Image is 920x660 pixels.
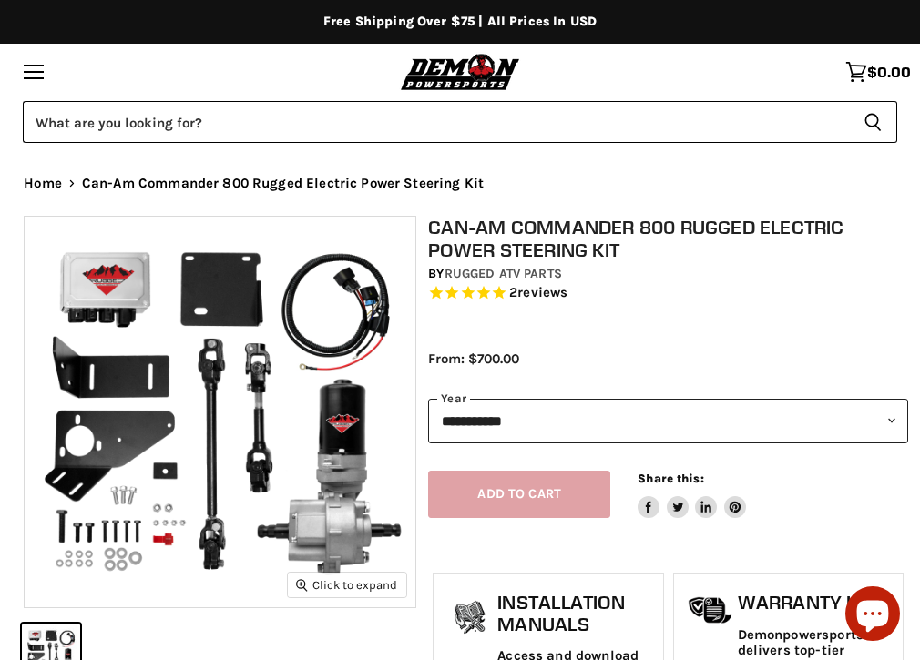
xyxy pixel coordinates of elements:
a: Home [24,176,62,191]
button: Search [849,101,897,143]
span: From: $700.00 [428,350,519,367]
form: Product [23,101,897,143]
span: Rated 5.0 out of 5 stars 2 reviews [428,284,908,303]
aside: Share this: [638,471,746,519]
span: reviews [517,285,567,301]
span: Share this: [638,472,703,485]
img: warranty-icon.png [688,596,733,624]
img: Demon Powersports [397,51,524,92]
select: year [428,399,908,443]
span: 2 reviews [509,285,567,301]
inbox-online-store-chat: Shopify online store chat [840,586,905,645]
span: Can-Am Commander 800 Rugged Electric Power Steering Kit [82,176,484,191]
div: by [428,264,908,284]
a: $0.00 [836,52,920,92]
span: Click to expand [296,578,397,592]
h1: Can-Am Commander 800 Rugged Electric Power Steering Kit [428,216,908,261]
input: Search [23,101,849,143]
button: Click to expand [288,573,406,597]
span: $0.00 [867,64,911,80]
a: Rugged ATV Parts [445,266,562,281]
h1: Installation Manuals [497,592,653,635]
img: IMAGE [25,217,415,607]
img: install_manual-icon.png [447,596,493,642]
h1: Warranty Info [738,592,894,614]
